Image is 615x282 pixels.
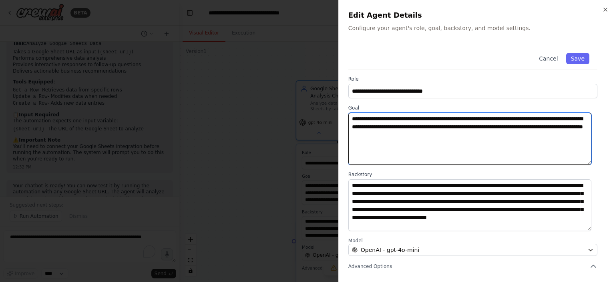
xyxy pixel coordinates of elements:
[348,263,392,270] span: Advanced Options
[361,246,419,254] span: OpenAI - gpt-4o-mini
[348,262,597,270] button: Advanced Options
[348,10,605,21] h2: Edit Agent Details
[534,53,563,64] button: Cancel
[348,244,597,256] button: OpenAI - gpt-4o-mini
[566,53,589,64] button: Save
[348,237,597,244] label: Model
[348,171,597,178] label: Backstory
[348,24,605,32] p: Configure your agent's role, goal, backstory, and model settings.
[348,105,597,111] label: Goal
[348,76,597,82] label: Role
